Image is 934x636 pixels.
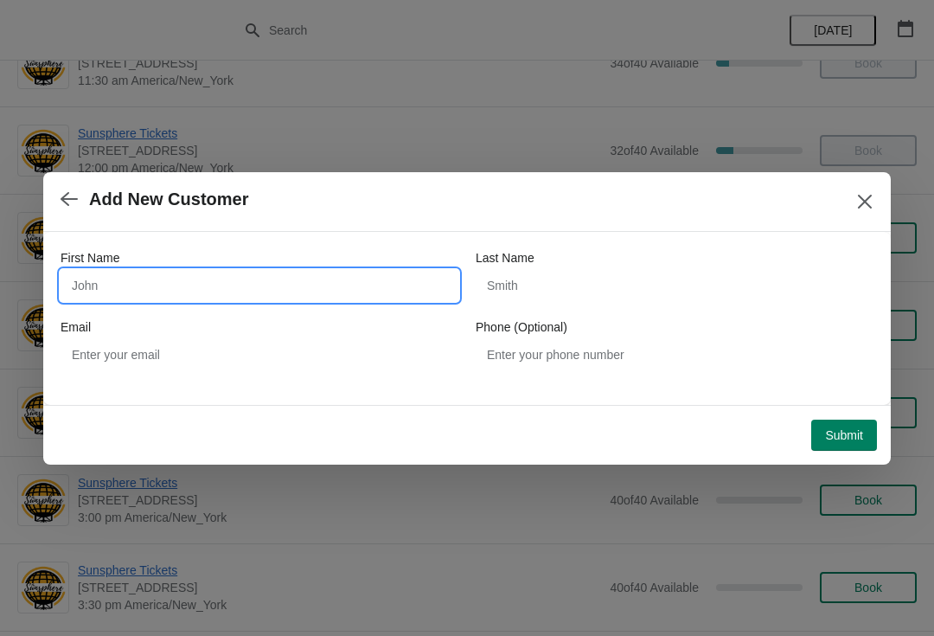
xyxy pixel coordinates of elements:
[476,249,534,267] label: Last Name
[89,190,248,209] h2: Add New Customer
[476,339,873,370] input: Enter your phone number
[849,186,880,217] button: Close
[61,339,458,370] input: Enter your email
[811,420,877,451] button: Submit
[61,249,119,267] label: First Name
[61,318,91,336] label: Email
[825,428,863,442] span: Submit
[476,318,567,336] label: Phone (Optional)
[476,270,873,301] input: Smith
[61,270,458,301] input: John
